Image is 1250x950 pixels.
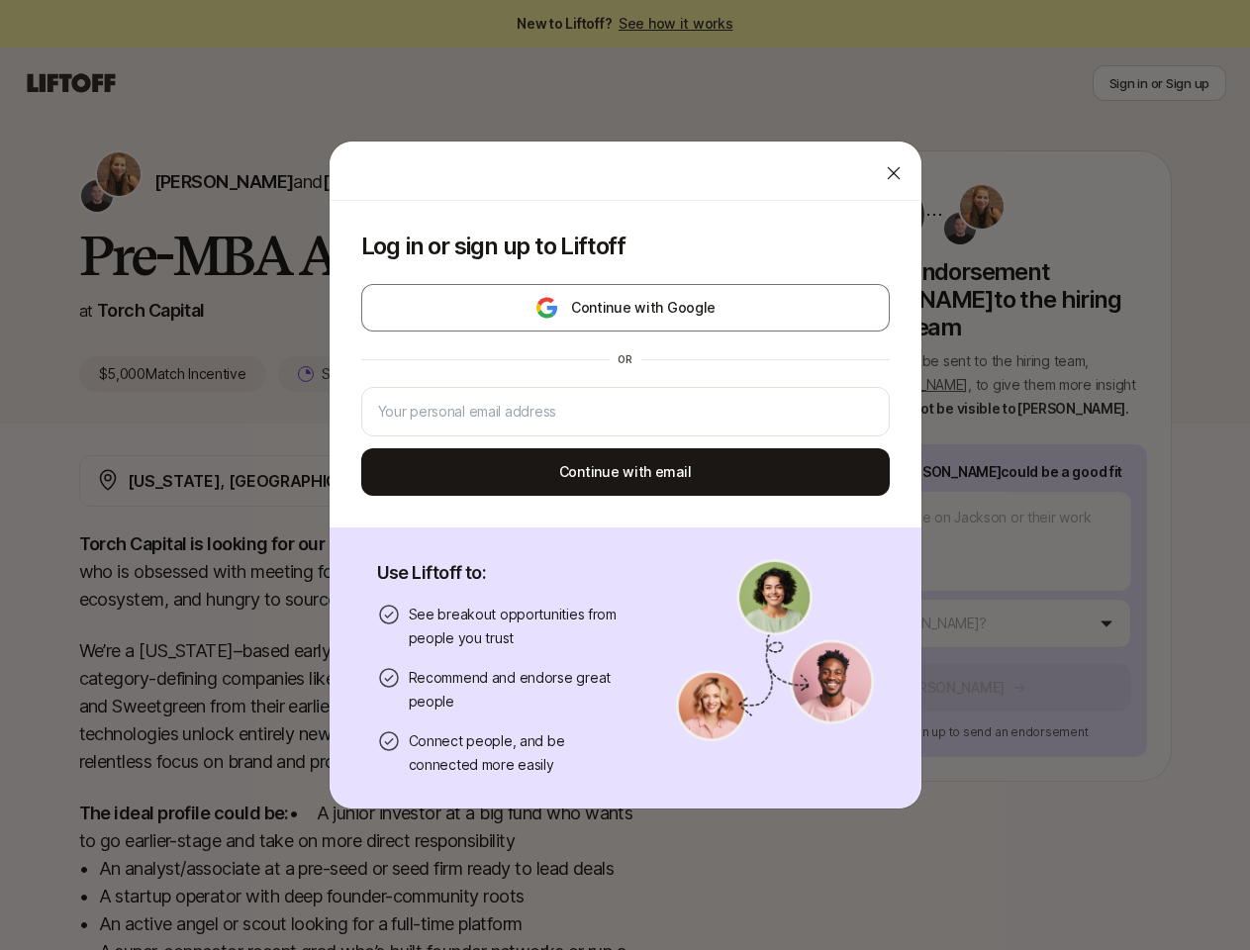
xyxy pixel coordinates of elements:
img: signup-banner [676,559,874,741]
p: See breakout opportunities from people you trust [409,603,628,650]
p: Use Liftoff to: [377,559,628,587]
button: Continue with Google [361,284,890,332]
input: Your personal email address [378,400,873,424]
img: google-logo [534,296,559,320]
p: Log in or sign up to Liftoff [361,233,890,260]
p: Recommend and endorse great people [409,666,628,713]
p: Connect people, and be connected more easily [409,729,628,777]
button: Continue with email [361,448,890,496]
div: or [610,351,641,367]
